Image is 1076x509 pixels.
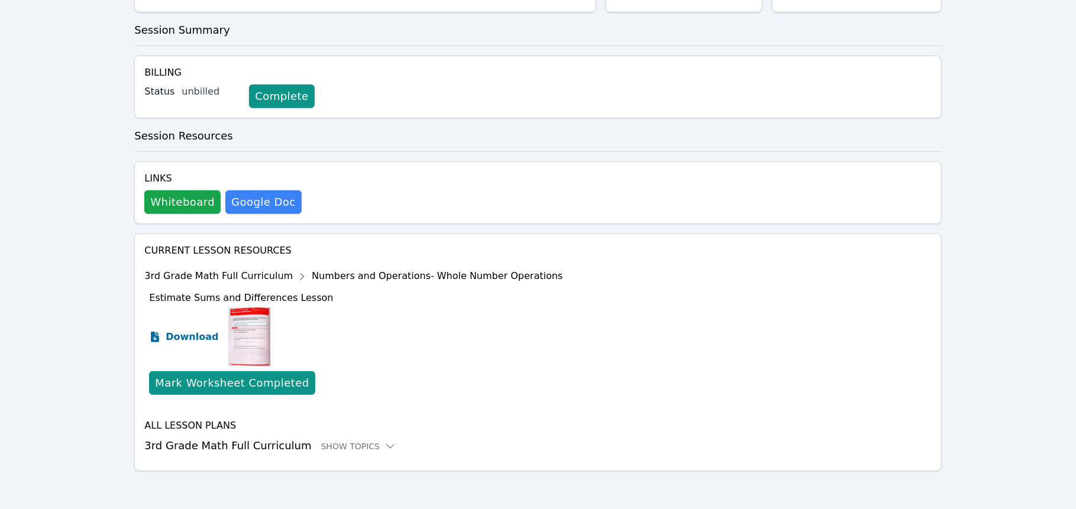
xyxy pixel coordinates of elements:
[149,371,315,395] button: Mark Worksheet Completed
[144,437,931,454] h3: 3rd Grade Math Full Curriculum
[321,440,397,452] button: Show Topics
[155,375,309,391] div: Mark Worksheet Completed
[144,171,301,186] h4: Links
[166,330,218,344] span: Download
[225,190,301,214] a: Google Doc
[149,307,218,367] a: Download
[249,85,314,108] a: Complete
[134,128,941,144] h3: Session Resources
[144,190,221,214] button: Whiteboard
[228,307,270,367] img: Estimate Sums and Differences Lesson
[144,267,563,286] div: 3rd Grade Math Full Curriculum Numbers and Operations- Whole Number Operations
[144,419,931,433] h4: All Lesson Plans
[134,22,941,38] h3: Session Summary
[144,85,175,99] label: Status
[144,66,931,80] h4: Billing
[182,85,240,99] div: unbilled
[149,292,333,303] span: Estimate Sums and Differences Lesson
[144,244,931,258] h4: Current Lesson Resources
